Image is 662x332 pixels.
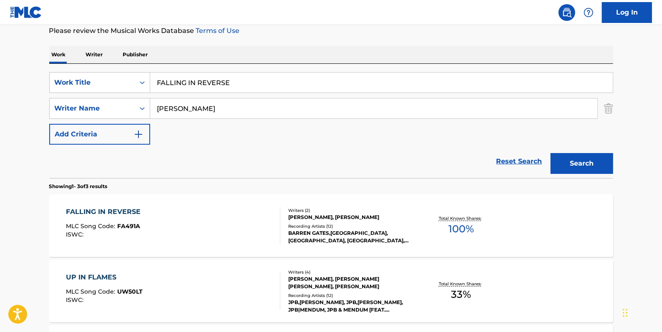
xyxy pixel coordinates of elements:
div: JPB,[PERSON_NAME], JPB,[PERSON_NAME], JPB|MENDUM, JPB & MENDUM [FEAT. [PERSON_NAME]], JPB|MENDUM [288,299,414,314]
a: Terms of Use [194,27,240,35]
div: Recording Artists ( 12 ) [288,223,414,229]
span: ISWC : [66,231,86,238]
p: Work [49,46,68,63]
img: search [562,8,572,18]
p: Total Known Shares: [439,215,483,221]
a: Log In [602,2,652,23]
a: Public Search [559,4,575,21]
div: Work Title [55,78,130,88]
div: Help [580,4,597,21]
p: Total Known Shares: [439,281,483,287]
p: Publisher [121,46,151,63]
div: Recording Artists ( 12 ) [288,292,414,299]
div: FALLING IN REVERSE [66,207,145,217]
div: Writer Name [55,103,130,113]
img: 9d2ae6d4665cec9f34b9.svg [133,129,143,139]
img: Delete Criterion [604,98,613,119]
form: Search Form [49,72,613,178]
p: Writer [83,46,106,63]
div: [PERSON_NAME], [PERSON_NAME] [PERSON_NAME], [PERSON_NAME] [288,275,414,290]
span: MLC Song Code : [66,288,117,295]
span: 100 % [448,221,474,236]
div: Writers ( 4 ) [288,269,414,275]
div: Writers ( 2 ) [288,207,414,214]
img: MLC Logo [10,6,42,18]
button: Search [551,153,613,174]
span: MLC Song Code : [66,222,117,230]
p: Please review the Musical Works Database [49,26,613,36]
a: UP IN FLAMESMLC Song Code:UW50LTISWC:Writers (4)[PERSON_NAME], [PERSON_NAME] [PERSON_NAME], [PERS... [49,260,613,322]
span: 33 % [451,287,471,302]
a: Reset Search [492,152,546,171]
img: help [584,8,594,18]
button: Add Criteria [49,124,150,145]
div: UP IN FLAMES [66,272,143,282]
span: FA491A [117,222,140,230]
div: [PERSON_NAME], [PERSON_NAME] [288,214,414,221]
p: Showing 1 - 3 of 3 results [49,183,108,190]
div: Drag [623,300,628,325]
iframe: Chat Widget [620,292,662,332]
a: FALLING IN REVERSEMLC Song Code:FA491AISWC:Writers (2)[PERSON_NAME], [PERSON_NAME]Recording Artis... [49,194,613,257]
span: UW50LT [117,288,143,295]
div: BARREN GATES,[GEOGRAPHIC_DATA], [GEOGRAPHIC_DATA], [GEOGRAPHIC_DATA], BARREN GATES & [PERSON_NAME... [288,229,414,244]
span: ISWC : [66,296,86,304]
